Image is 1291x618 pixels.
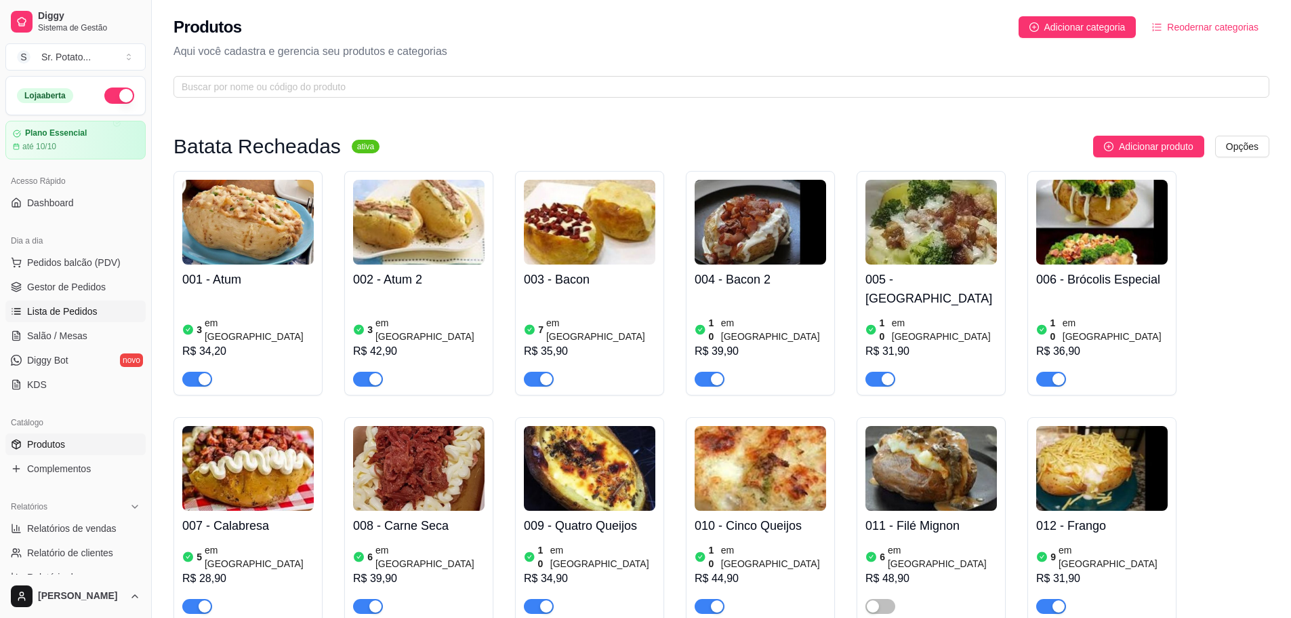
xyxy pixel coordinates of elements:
input: Buscar por nome ou código do produto [182,79,1250,94]
article: em [GEOGRAPHIC_DATA] [205,316,314,343]
span: Dashboard [27,196,74,210]
span: ordered-list [1152,22,1162,32]
button: Adicionar categoria [1019,16,1136,38]
h4: 006 - Brócolis Especial [1036,270,1168,289]
h4: 002 - Atum 2 [353,270,485,289]
img: product-image [865,426,997,511]
img: product-image [1036,426,1168,511]
a: Relatório de clientes [5,542,146,564]
article: em [GEOGRAPHIC_DATA] [205,543,314,571]
span: Lista de Pedidos [27,305,98,318]
h3: Batata Recheadas [173,138,341,155]
div: R$ 44,90 [695,571,826,587]
article: 10 [1050,316,1060,343]
a: Diggy Botnovo [5,349,146,371]
img: product-image [182,180,314,265]
article: 10 [880,316,889,343]
a: Salão / Mesas [5,325,146,347]
article: em [GEOGRAPHIC_DATA] [1063,316,1168,343]
span: Relatórios [11,501,47,512]
h2: Produtos [173,16,242,38]
h4: 008 - Carne Seca [353,516,485,535]
span: Reodernar categorias [1167,20,1258,35]
div: R$ 34,20 [182,343,314,360]
img: product-image [1036,180,1168,265]
article: 10 [709,543,718,571]
article: 6 [880,550,885,564]
article: em [GEOGRAPHIC_DATA] [375,543,485,571]
a: KDS [5,374,146,395]
div: R$ 42,90 [353,343,485,360]
a: Complementos [5,458,146,480]
div: Loja aberta [17,88,73,103]
span: Diggy Bot [27,353,68,367]
h4: 005 - [GEOGRAPHIC_DATA] [865,270,997,308]
article: em [GEOGRAPHIC_DATA] [892,316,997,343]
button: Pedidos balcão (PDV) [5,252,146,273]
div: R$ 31,90 [1036,571,1168,587]
article: 9 [1050,550,1056,564]
span: plus-circle [1104,142,1113,151]
span: Diggy [38,10,140,22]
h4: 011 - Filé Mignon [865,516,997,535]
img: product-image [353,426,485,511]
div: Acesso Rápido [5,170,146,192]
span: Adicionar categoria [1044,20,1126,35]
article: 5 [197,550,202,564]
img: product-image [524,180,655,265]
img: product-image [695,426,826,511]
h4: 007 - Calabresa [182,516,314,535]
button: Alterar Status [104,88,134,104]
article: em [GEOGRAPHIC_DATA] [888,543,997,571]
article: 7 [538,323,544,336]
div: R$ 39,90 [353,571,485,587]
article: 10 [538,543,548,571]
a: Gestor de Pedidos [5,276,146,298]
h4: 003 - Bacon [524,270,655,289]
span: Sistema de Gestão [38,22,140,33]
a: Relatório de mesas [5,566,146,588]
a: Plano Essencialaté 10/10 [5,121,146,159]
img: product-image [524,426,655,511]
span: Pedidos balcão (PDV) [27,256,121,269]
span: Complementos [27,462,91,476]
div: R$ 35,90 [524,343,655,360]
span: S [17,50,30,64]
span: Relatórios de vendas [27,522,117,535]
div: R$ 39,90 [695,343,826,360]
a: DiggySistema de Gestão [5,5,146,38]
a: Lista de Pedidos [5,301,146,322]
div: R$ 28,90 [182,571,314,587]
span: Relatório de mesas [27,571,109,584]
div: R$ 36,90 [1036,343,1168,360]
h4: 001 - Atum [182,270,314,289]
h4: 004 - Bacon 2 [695,270,826,289]
article: em [GEOGRAPHIC_DATA] [375,316,485,343]
article: Plano Essencial [25,128,87,138]
article: em [GEOGRAPHIC_DATA] [721,316,826,343]
span: KDS [27,378,47,391]
button: Opções [1215,136,1269,157]
span: Opções [1226,139,1258,154]
h4: 012 - Frango [1036,516,1168,535]
a: Relatórios de vendas [5,518,146,539]
button: Adicionar produto [1093,136,1204,157]
article: 6 [367,550,373,564]
div: Catálogo [5,412,146,433]
a: Produtos [5,433,146,455]
span: plus-circle [1029,22,1039,32]
div: R$ 34,90 [524,571,655,587]
span: Salão / Mesas [27,329,87,343]
button: Select a team [5,43,146,71]
h4: 010 - Cinco Queijos [695,516,826,535]
sup: ativa [352,140,380,153]
button: [PERSON_NAME] [5,580,146,613]
article: em [GEOGRAPHIC_DATA] [550,543,655,571]
button: Reodernar categorias [1141,16,1269,38]
article: em [GEOGRAPHIC_DATA] [546,316,655,343]
p: Aqui você cadastra e gerencia seu produtos e categorias [173,43,1269,60]
span: Adicionar produto [1119,139,1193,154]
span: Produtos [27,438,65,451]
span: Gestor de Pedidos [27,280,106,294]
div: Sr. Potato ... [41,50,91,64]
